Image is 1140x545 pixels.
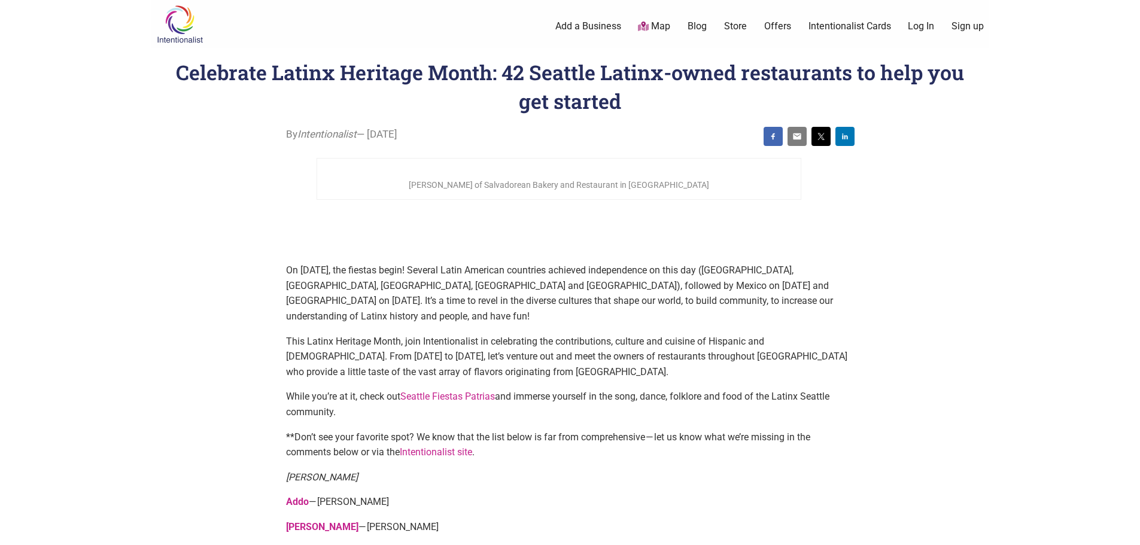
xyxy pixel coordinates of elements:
p: **Don’t see your favorite spot? We know that the list below is far from comprehensive — let us kn... [286,430,855,460]
a: Blog [688,20,707,33]
a: Intentionalist Cards [808,20,891,33]
p: This Latinx Heritage Month, join Intentionalist in celebrating the contributions, culture and cui... [286,334,855,380]
img: linkedin sharing button [840,132,850,141]
a: Seattle Fiestas Patrias [400,391,495,402]
a: Intentionalist site [400,446,472,458]
a: Sign up [951,20,984,33]
p: — [PERSON_NAME] [286,519,855,535]
p: [PERSON_NAME] of Salvadorean Bakery and Restaurant in [GEOGRAPHIC_DATA] [319,177,799,193]
h1: Celebrate Latinx Heritage Month: 42 Seattle Latinx-owned restaurants to help you get started [176,59,964,114]
a: Offers [764,20,791,33]
img: Intentionalist [151,5,208,44]
p: — [PERSON_NAME] [286,494,855,510]
img: email sharing button [792,132,802,141]
img: facebook sharing button [768,132,778,141]
a: Add a Business [555,20,621,33]
p: While you’re at it, check out and immerse yourself in the song, dance, folklore and food of the L... [286,389,855,419]
a: [PERSON_NAME] [286,521,358,532]
span: By — [DATE] [286,127,397,142]
a: Log In [908,20,934,33]
a: Map [638,20,670,34]
i: Intentionalist [297,128,357,140]
a: Addo [286,496,309,507]
p: On [DATE], the fiestas begin! Several Latin American countries achieved independence on this day ... [286,263,855,324]
img: twitter sharing button [816,132,826,141]
a: Store [724,20,747,33]
em: [PERSON_NAME] [286,471,358,483]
